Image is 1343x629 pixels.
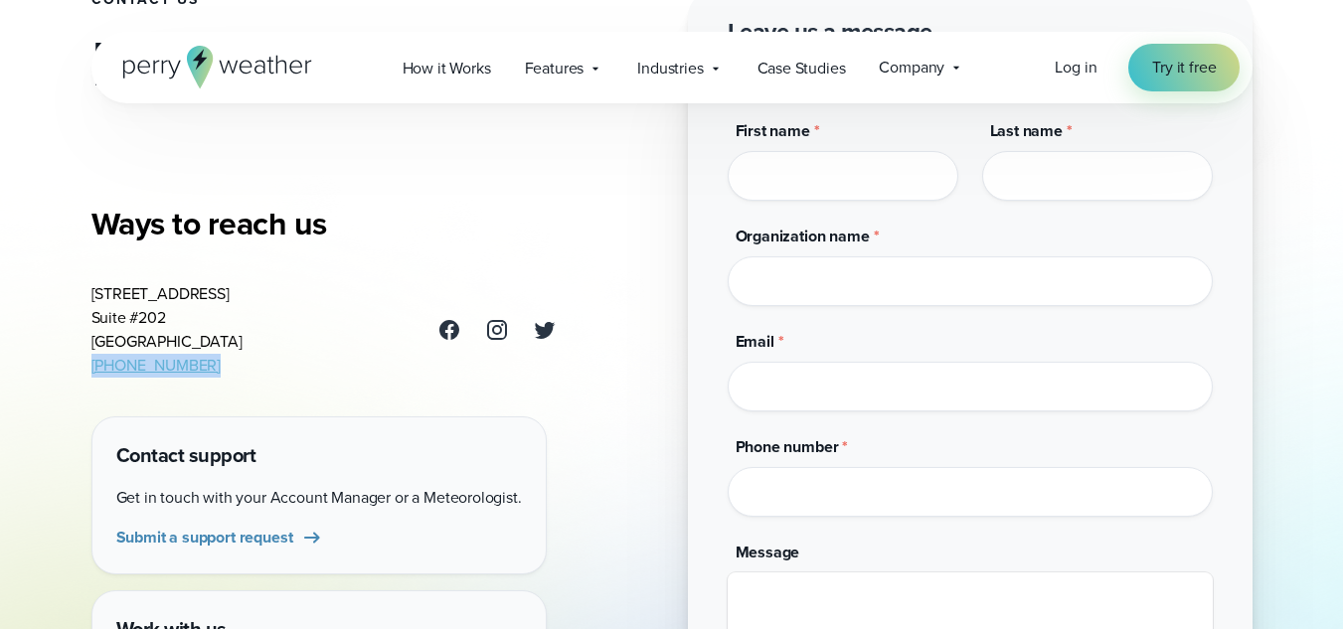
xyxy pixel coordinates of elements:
[116,526,325,550] a: Submit a support request
[990,119,1063,142] span: Last name
[91,354,222,377] a: [PHONE_NUMBER]
[728,16,932,48] h2: Leave us a message
[1128,44,1240,91] a: Try it free
[1152,56,1216,79] span: Try it free
[386,48,508,88] a: How it Works
[91,282,243,378] address: [STREET_ADDRESS] Suite #202 [GEOGRAPHIC_DATA]
[403,57,491,80] span: How it Works
[741,48,863,88] a: Case Studies
[116,486,522,510] p: Get in touch with your Account Manager or a Meteorologist.
[637,57,703,80] span: Industries
[91,204,557,243] h3: Ways to reach us
[116,441,522,470] h4: Contact support
[757,57,846,80] span: Case Studies
[525,57,585,80] span: Features
[736,541,800,563] span: Message
[736,330,774,353] span: Email
[1055,56,1096,79] span: Log in
[1055,56,1096,79] a: Log in
[736,119,810,142] span: First name
[736,225,870,247] span: Organization name
[879,56,944,79] span: Company
[736,435,839,458] span: Phone number
[116,526,293,550] span: Submit a support request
